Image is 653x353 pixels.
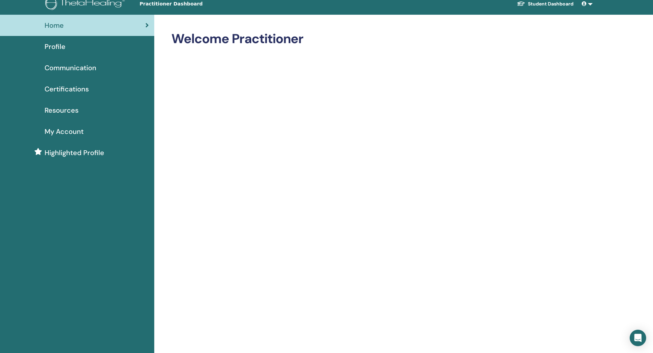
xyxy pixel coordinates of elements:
span: Practitioner Dashboard [140,0,242,8]
span: Home [45,20,64,30]
div: Open Intercom Messenger [630,330,646,346]
span: Certifications [45,84,89,94]
span: Highlighted Profile [45,148,104,158]
span: My Account [45,126,84,137]
h2: Welcome Practitioner [171,31,582,47]
span: Communication [45,63,96,73]
img: graduation-cap-white.svg [517,1,525,7]
span: Profile [45,41,65,52]
span: Resources [45,105,78,115]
